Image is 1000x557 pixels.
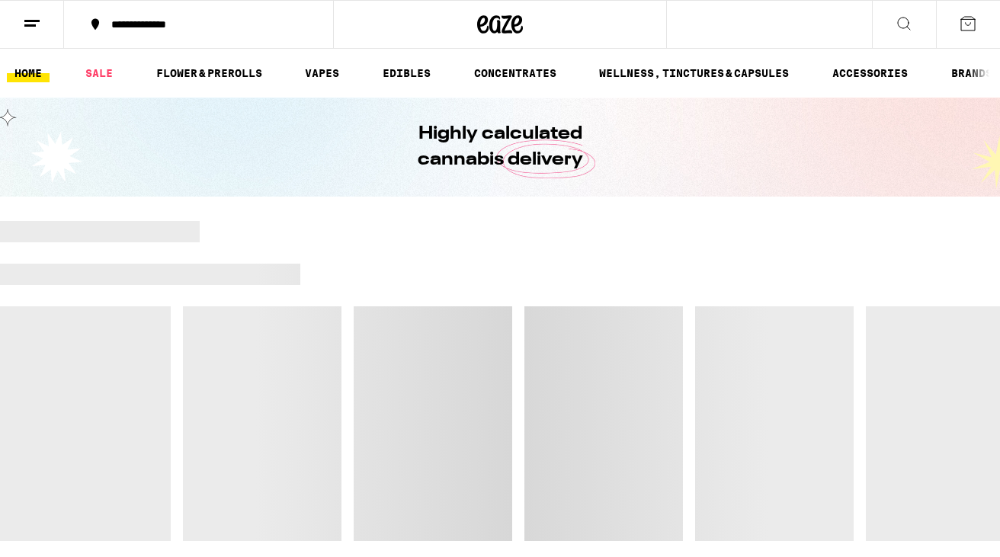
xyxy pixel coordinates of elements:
[297,64,347,82] a: VAPES
[591,64,796,82] a: WELLNESS, TINCTURES & CAPSULES
[374,121,626,173] h1: Highly calculated cannabis delivery
[149,64,270,82] a: FLOWER & PREROLLS
[466,64,564,82] a: CONCENTRATES
[78,64,120,82] a: SALE
[7,64,50,82] a: HOME
[375,64,438,82] a: EDIBLES
[825,64,915,82] a: ACCESSORIES
[944,64,1000,82] button: BRANDS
